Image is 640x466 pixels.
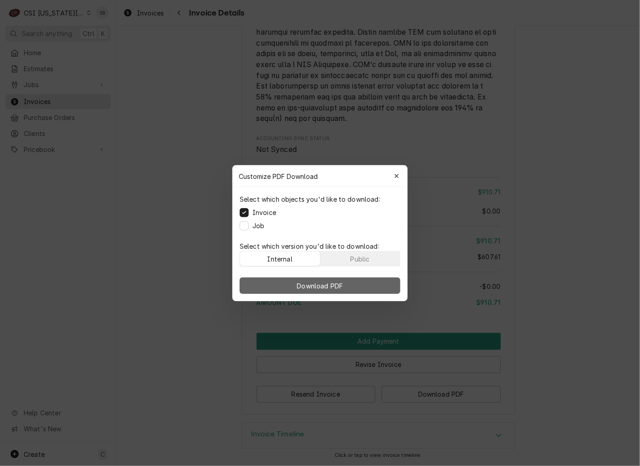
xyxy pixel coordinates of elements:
[240,278,400,294] button: Download PDF
[351,254,370,263] div: Public
[252,208,276,217] label: Invoice
[232,165,408,187] div: Customize PDF Download
[252,221,264,230] label: Job
[240,241,400,251] p: Select which version you'd like to download:
[295,281,345,290] span: Download PDF
[240,194,380,204] p: Select which objects you'd like to download:
[268,254,293,263] div: Internal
